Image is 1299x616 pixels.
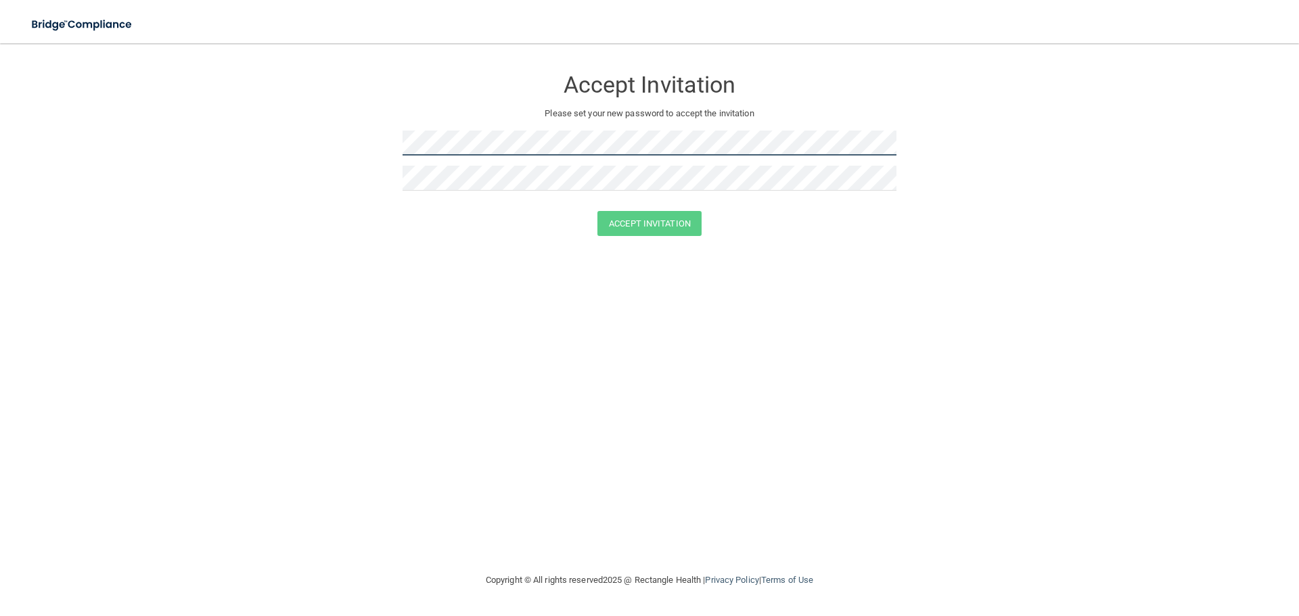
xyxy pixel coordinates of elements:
button: Accept Invitation [597,211,702,236]
div: Copyright © All rights reserved 2025 @ Rectangle Health | | [403,559,896,602]
img: bridge_compliance_login_screen.278c3ca4.svg [20,11,145,39]
a: Privacy Policy [705,575,758,585]
iframe: Drift Widget Chat Controller [1065,520,1283,574]
a: Terms of Use [761,575,813,585]
p: Please set your new password to accept the invitation [413,105,886,122]
h3: Accept Invitation [403,72,896,97]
